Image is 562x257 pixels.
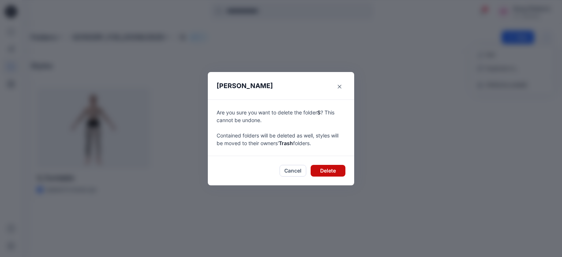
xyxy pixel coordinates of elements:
span: Trash [279,140,293,146]
p: Are you sure you want to delete the folder ? This cannot be undone. Contained folders will be del... [217,109,345,147]
button: Close [334,81,345,92]
header: [PERSON_NAME] [208,72,354,99]
button: Delete [311,165,345,177]
button: Cancel [280,165,306,177]
span: S [317,109,321,116]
